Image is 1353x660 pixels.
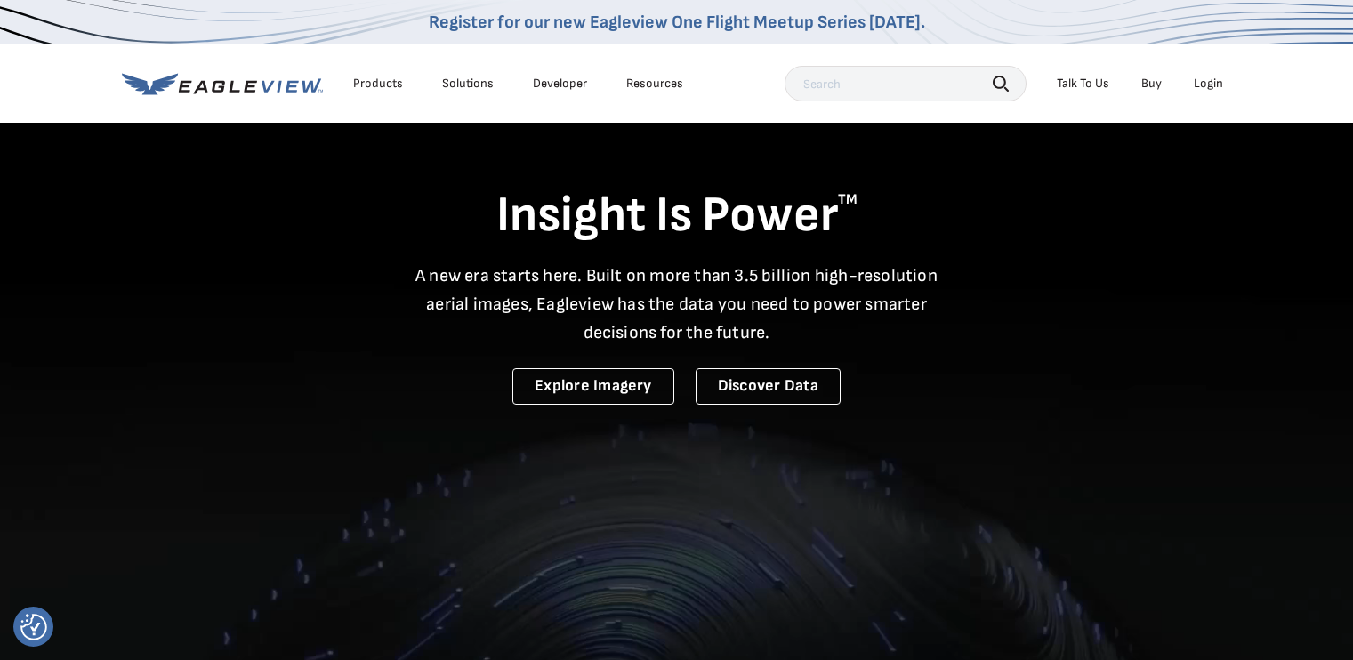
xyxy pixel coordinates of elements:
div: Login [1194,76,1223,92]
img: Revisit consent button [20,614,47,640]
input: Search [785,66,1027,101]
p: A new era starts here. Built on more than 3.5 billion high-resolution aerial images, Eagleview ha... [405,262,949,347]
button: Consent Preferences [20,614,47,640]
a: Developer [533,76,587,92]
a: Buy [1141,76,1162,92]
div: Resources [626,76,683,92]
sup: TM [838,191,858,208]
div: Products [353,76,403,92]
a: Discover Data [696,368,841,405]
a: Explore Imagery [512,368,674,405]
a: Register for our new Eagleview One Flight Meetup Series [DATE]. [429,12,925,33]
div: Solutions [442,76,494,92]
div: Talk To Us [1057,76,1109,92]
h1: Insight Is Power [122,185,1232,247]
